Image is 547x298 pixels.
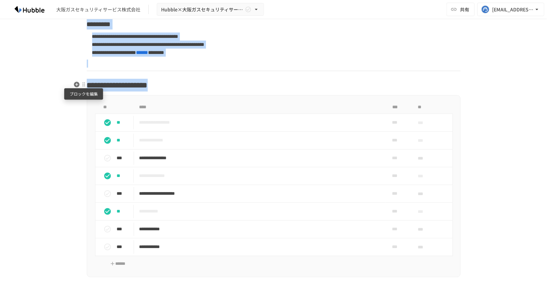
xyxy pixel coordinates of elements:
button: [EMAIL_ADDRESS][DOMAIN_NAME] [477,3,544,16]
div: ブロックを編集 [64,88,103,100]
div: 大阪ガスセキュリティサービス株式会社 [56,6,140,13]
span: 共有 [460,6,469,13]
button: 共有 [447,3,475,16]
span: Hubble×大阪ガスセキュリティサービス株式会社様 オンボーディングプロジェクト [161,5,244,14]
button: Hubble×大阪ガスセキュリティサービス株式会社様 オンボーディングプロジェクト [157,3,264,16]
img: HzDRNkGCf7KYO4GfwKnzITak6oVsp5RHeZBEM1dQFiQ [8,4,51,15]
div: [EMAIL_ADDRESS][DOMAIN_NAME] [492,5,534,14]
